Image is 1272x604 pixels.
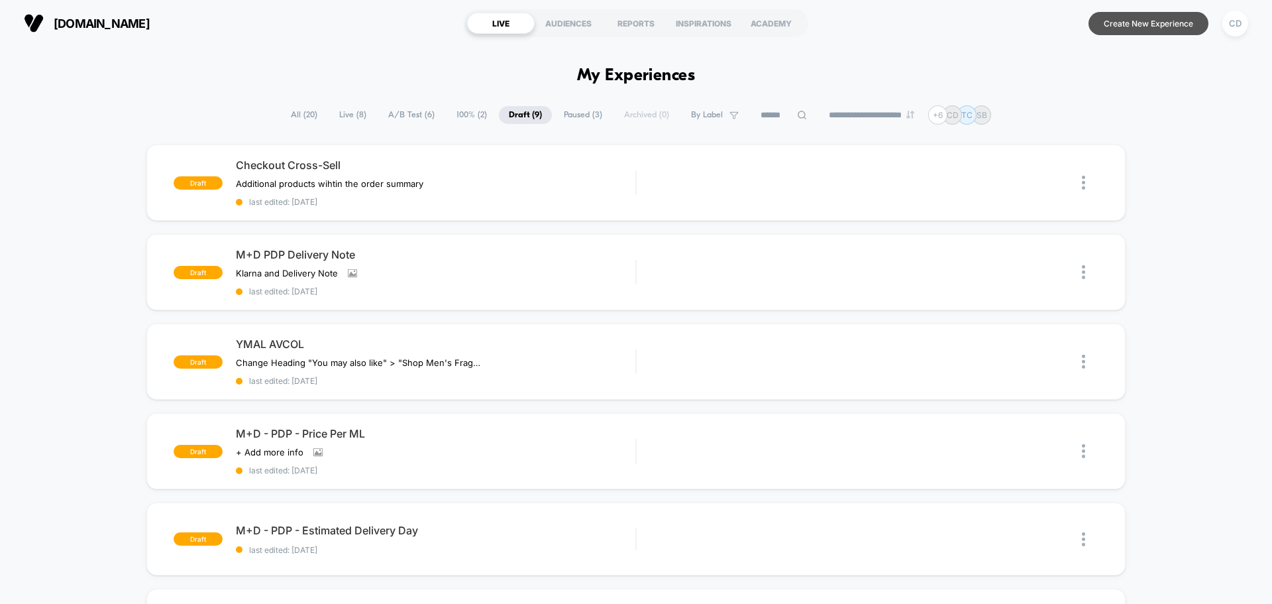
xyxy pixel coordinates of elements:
[499,106,552,124] span: Draft ( 9 )
[447,106,497,124] span: 100% ( 2 )
[281,106,327,124] span: All ( 20 )
[236,197,635,207] span: last edited: [DATE]
[1082,176,1085,190] img: close
[236,447,303,457] span: + Add more info
[535,13,602,34] div: AUDIENCES
[24,13,44,33] img: Visually logo
[236,545,635,555] span: last edited: [DATE]
[737,13,805,34] div: ACADEMY
[236,357,482,368] span: Change Heading "You may also like" > "Shop Men's Fragrances"
[1082,444,1085,458] img: close
[467,13,535,34] div: LIVE
[906,111,914,119] img: end
[236,376,635,386] span: last edited: [DATE]
[174,266,223,279] span: draft
[691,110,723,120] span: By Label
[236,268,338,278] span: Klarna and Delivery Note
[236,248,635,261] span: M+D PDP Delivery Note
[977,110,987,120] p: SB
[329,106,376,124] span: Live ( 8 )
[928,105,947,125] div: + 6
[670,13,737,34] div: INSPIRATIONS
[1082,532,1085,546] img: close
[174,445,223,458] span: draft
[554,106,612,124] span: Paused ( 3 )
[947,110,959,120] p: CD
[54,17,150,30] span: [DOMAIN_NAME]
[236,337,635,351] span: YMAL AVCOL
[1218,10,1252,37] button: CD
[602,13,670,34] div: REPORTS
[236,178,426,189] span: Additional products wihtin the order summary
[1082,355,1085,369] img: close
[1082,265,1085,279] img: close
[236,427,635,440] span: M+D - PDP - Price Per ML
[236,286,635,296] span: last edited: [DATE]
[236,465,635,475] span: last edited: [DATE]
[961,110,973,120] p: TC
[1088,12,1208,35] button: Create New Experience
[236,158,635,172] span: Checkout Cross-Sell
[174,355,223,369] span: draft
[174,176,223,190] span: draft
[577,66,696,86] h1: My Experiences
[1222,11,1248,36] div: CD
[378,106,445,124] span: A/B Test ( 6 )
[174,532,223,546] span: draft
[20,13,154,34] button: [DOMAIN_NAME]
[236,524,635,537] span: M+D - PDP - Estimated Delivery Day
